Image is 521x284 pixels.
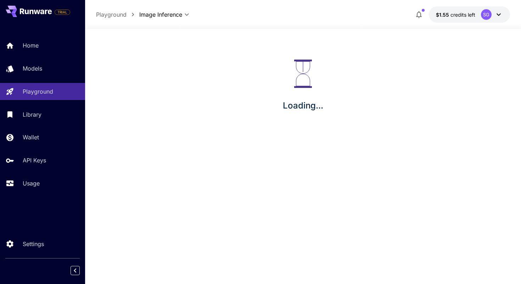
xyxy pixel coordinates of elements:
[96,10,139,19] nav: breadcrumb
[283,99,323,112] p: Loading...
[71,266,80,275] button: Collapse sidebar
[23,110,41,119] p: Library
[481,9,492,20] div: SG
[23,240,44,248] p: Settings
[96,10,127,19] a: Playground
[55,8,70,16] span: Add your payment card to enable full platform functionality.
[23,156,46,165] p: API Keys
[23,133,39,141] p: Wallet
[23,179,40,188] p: Usage
[139,10,182,19] span: Image Inference
[55,10,70,15] span: TRIAL
[23,64,42,73] p: Models
[23,41,39,50] p: Home
[23,87,53,96] p: Playground
[450,12,475,18] span: credits left
[436,12,450,18] span: $1.55
[76,264,85,277] div: Collapse sidebar
[429,6,510,23] button: $1.5548SG
[436,11,475,18] div: $1.5548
